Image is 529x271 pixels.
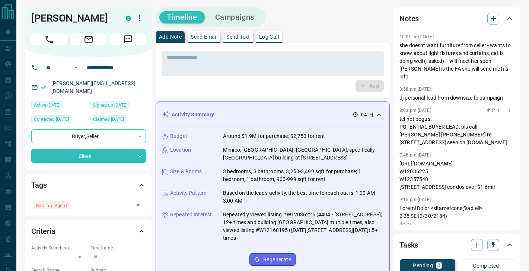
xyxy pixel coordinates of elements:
[71,63,80,72] button: Open
[399,236,514,254] div: Tasks
[223,168,383,183] p: 3 bedrooms, 3 bathrooms, 3,250-3,499 sqft for purchase; 1 bedroom, 1 bathroom, 900-999 sqft for rent
[399,13,419,25] h2: Notes
[399,160,514,191] p: [URL][DOMAIN_NAME] W12036225 W12357548 [STREET_ADDRESS] condos over $1.6mil
[223,132,325,140] p: Around $1.9M for purchase, $2,750 for rent
[51,80,136,94] a: [PERSON_NAME][EMAIL_ADDRESS][DOMAIN_NAME]
[170,146,191,154] p: Location
[399,115,514,146] p: tel not bogus. POTENTIAL BUYER LEAD: pls call [PERSON_NAME] [PHONE_NUMBER] re [STREET_ADDRESS] se...
[110,33,146,45] span: Message
[413,263,433,268] p: Pending
[90,101,146,112] div: Sat Aug 16 2025
[360,112,373,118] p: [DATE]
[170,211,212,219] p: Repeated Interest
[159,11,205,23] button: Timeline
[399,239,418,251] h2: Tasks
[172,111,214,119] p: Activity Summary
[399,197,431,202] p: 9:15 pm [DATE]
[170,189,207,197] p: Activity Pattern
[31,33,67,45] span: Call
[71,33,106,45] span: Email
[31,12,115,24] h1: [PERSON_NAME]
[482,107,504,114] button: Pin
[31,101,87,112] div: Fri Sep 26 2025
[34,101,60,109] span: Active [DATE]
[170,168,202,175] p: Size & Rooms
[31,176,146,194] div: Tags
[223,146,383,162] p: Mimico, [GEOGRAPHIC_DATA], [GEOGRAPHIC_DATA], specifically [GEOGRAPHIC_DATA] building at [STREET_...
[437,263,440,268] p: 0
[191,34,217,39] p: Send Email
[90,245,146,251] p: Timeframe:
[31,222,146,240] div: Criteria
[259,34,279,39] p: Log Call
[208,11,262,23] button: Campaigns
[170,132,187,140] p: Budget
[473,263,499,268] p: Completed
[399,10,514,28] div: Notes
[399,34,434,39] p: 10:01 am [DATE]
[249,253,296,266] button: Regenerate
[399,42,514,81] p: she doesnt want furniture from seller - wants to know about light fixtures and curtains, cat is d...
[399,94,514,102] p: dj personal lead from downsize fb campaign
[41,85,46,90] svg: Email Verified
[90,115,146,126] div: Tue Sep 16 2025
[399,152,431,158] p: 7:48 pm [DATE]
[36,201,68,209] span: Has an Agent
[223,189,383,205] p: Based on the lead's activity, the best time to reach out is: 1:00 AM - 3:00 AM
[31,115,87,126] div: Sat Aug 16 2025
[159,34,182,39] p: Add Note
[133,200,143,210] button: Open
[93,101,127,109] span: Signed up [DATE]
[399,108,431,113] p: 8:03 pm [DATE]
[31,225,55,237] h2: Criteria
[399,87,431,92] p: 8:58 pm [DATE]
[31,149,146,163] div: Client
[223,211,383,242] p: Repeatedly viewed listing #W12036225 (4404 - [STREET_ADDRESS]) 12+ times and building [GEOGRAPHIC...
[31,129,146,143] div: Buyer , Seller
[31,179,47,191] h2: Tags
[31,245,87,251] p: Actively Searching:
[34,116,69,123] span: Contacted [DATE]
[126,16,131,21] div: condos.ca
[162,108,383,122] div: Activity Summary[DATE]
[93,116,124,123] span: Claimed [DATE]
[226,34,250,39] p: Send Text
